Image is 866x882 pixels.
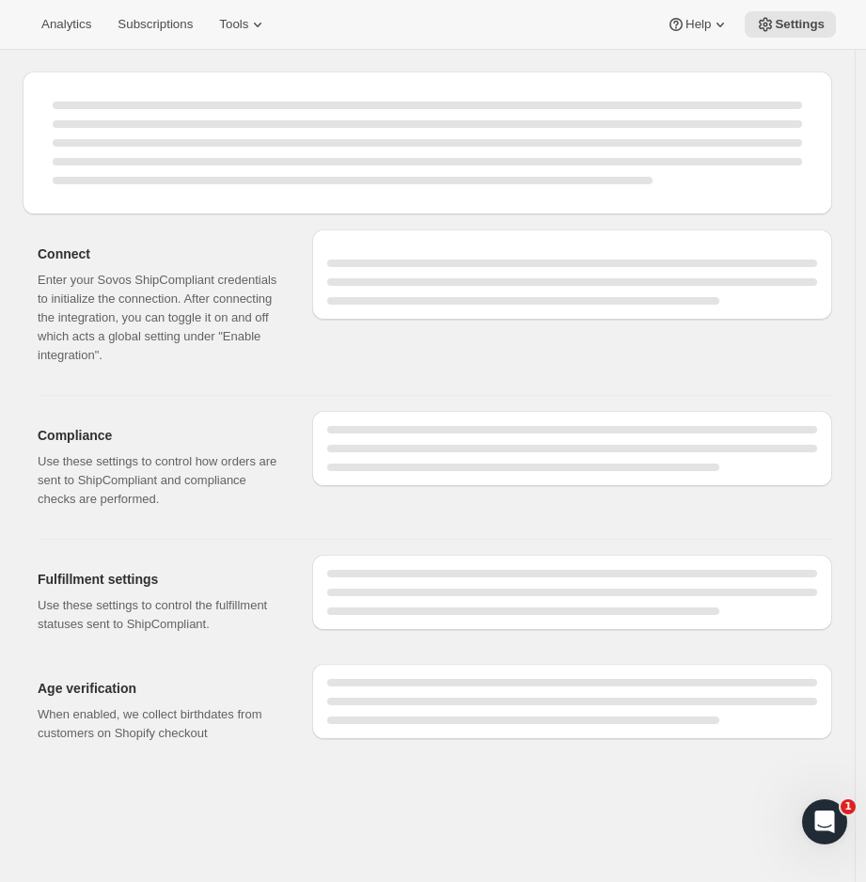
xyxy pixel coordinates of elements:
p: Use these settings to control how orders are sent to ShipCompliant and compliance checks are perf... [38,452,282,509]
h2: Compliance [38,426,282,445]
h2: Fulfillment settings [38,570,282,589]
span: Analytics [41,17,91,32]
span: Tools [219,17,248,32]
button: Subscriptions [106,11,204,38]
p: Enter your Sovos ShipCompliant credentials to initialize the connection. After connecting the int... [38,271,282,365]
p: Use these settings to control the fulfillment statuses sent to ShipCompliant. [38,596,282,634]
span: Settings [775,17,825,32]
span: Help [685,17,711,32]
span: 1 [841,799,856,814]
iframe: Intercom live chat [802,799,847,844]
p: When enabled, we collect birthdates from customers on Shopify checkout [38,705,282,743]
button: Settings [745,11,836,38]
button: Help [655,11,741,38]
h2: Age verification [38,679,282,698]
button: Tools [208,11,278,38]
span: Subscriptions [118,17,193,32]
h2: Connect [38,244,282,263]
button: Analytics [30,11,102,38]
